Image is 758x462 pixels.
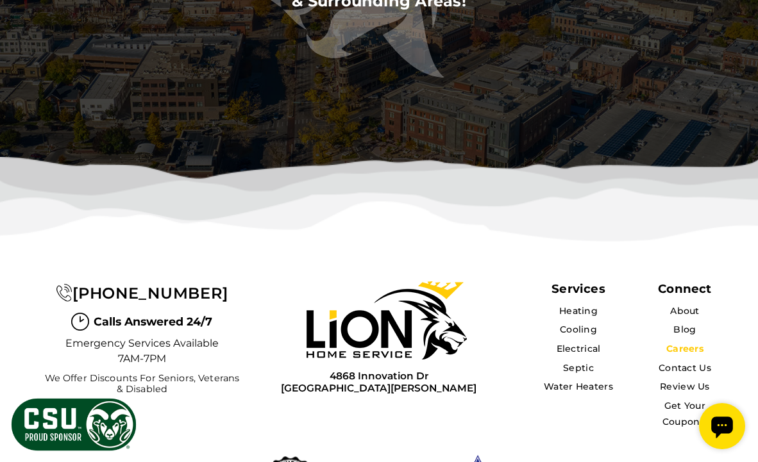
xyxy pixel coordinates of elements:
div: Open chat widget [5,5,51,51]
img: CSU Sponsor Badge [10,397,138,452]
a: Review Us [660,381,710,392]
span: Calls Answered 24/7 [94,313,212,330]
span: Emergency Services Available 7AM-7PM [65,336,219,367]
a: Get Your Coupons! [662,400,707,428]
a: 4868 Innovation Dr[GEOGRAPHIC_DATA][PERSON_NAME] [281,370,476,395]
div: Connect [658,281,711,296]
a: Water Heaters [544,381,613,392]
a: Contact Us [659,362,711,374]
a: Electrical [557,343,601,354]
a: Cooling [560,324,597,335]
span: 4868 Innovation Dr [281,370,476,382]
a: Blog [673,324,696,335]
span: We Offer Discounts for Seniors, Veterans & Disabled [41,373,243,395]
a: Septic [563,362,594,374]
a: About [670,305,699,317]
a: [PHONE_NUMBER] [56,284,228,302]
a: Heating [559,305,598,317]
a: Careers [666,343,703,354]
span: [GEOGRAPHIC_DATA][PERSON_NAME] [281,382,476,394]
span: [PHONE_NUMBER] [72,284,228,302]
span: Services [552,281,605,296]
